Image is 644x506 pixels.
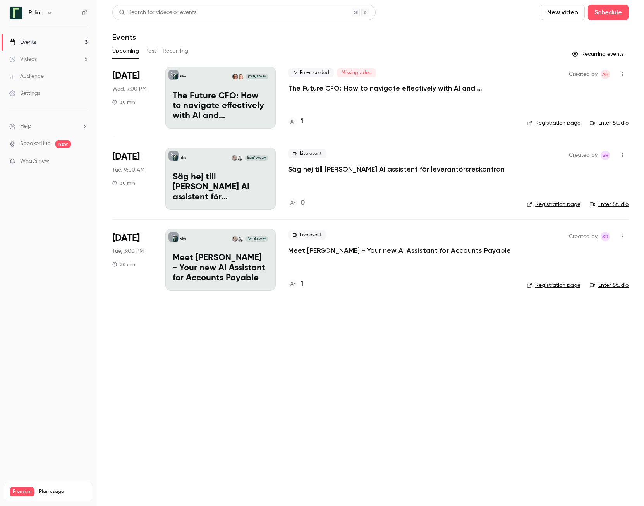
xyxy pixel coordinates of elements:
button: Recurring [163,45,189,57]
a: SpeakerHub [20,140,51,148]
img: Rillion [10,7,22,19]
h1: Events [112,33,136,42]
p: Rillion [180,237,186,241]
div: Audience [9,72,44,80]
h4: 1 [301,279,303,289]
span: Live event [288,149,326,158]
p: Rillion [180,156,186,160]
a: Säg hej till [PERSON_NAME] AI assistent för leverantörsreskontran [288,165,505,174]
span: [DATE] [112,151,140,163]
span: Plan usage [39,489,87,495]
p: Rillion [180,75,186,79]
span: Tue, 3:00 PM [112,247,144,255]
span: [DATE] 7:00 PM [246,74,268,79]
span: [DATE] [112,232,140,244]
a: Registration page [527,201,580,208]
span: Premium [10,487,34,496]
a: The Future CFO: How to navigate effectively with AI and automation [288,84,514,93]
p: Meet [PERSON_NAME] - Your new AI Assistant for Accounts Payable [173,253,268,283]
a: Registration page [527,119,580,127]
a: Registration page [527,281,580,289]
div: Sep 16 Tue, 9:00 AM (Europe/Stockholm) [112,148,153,209]
span: new [55,140,71,148]
span: [DATE] [112,70,140,82]
a: Meet [PERSON_NAME] - Your new AI Assistant for Accounts Payable [288,246,511,255]
span: Pre-recorded [288,68,334,77]
h6: Rillion [29,9,43,17]
span: [DATE] 9:00 AM [245,155,268,161]
li: help-dropdown-opener [9,122,88,130]
button: Schedule [588,5,629,20]
a: Säg hej till Riley - Din AI assistent för leverantörsreskontranRillionEmil FleronCarolina Clemens... [165,148,276,209]
span: Created by [569,151,598,160]
span: Adam Holmgren [601,70,610,79]
button: Recurring events [568,48,629,60]
a: Enter Studio [590,281,629,289]
div: Sep 16 Tue, 3:00 PM (Europe/Stockholm) [112,229,153,291]
img: Carolina Clemensson [232,236,237,242]
img: Carolina Clemensson [232,155,237,161]
button: New video [541,5,585,20]
h4: 1 [301,117,303,127]
img: Emil Fleron [238,236,243,242]
span: SR [602,151,608,160]
a: Enter Studio [590,201,629,208]
span: Wed, 7:00 PM [112,85,146,93]
span: Sofie Rönngård [601,151,610,160]
span: Help [20,122,31,130]
a: 1 [288,279,303,289]
button: Past [145,45,156,57]
div: 30 min [112,99,135,105]
p: Säg hej till [PERSON_NAME] AI assistent för leverantörsreskontran [173,172,268,202]
span: Created by [569,70,598,79]
span: Sofie Rönngård [601,232,610,241]
div: Events [9,38,36,46]
span: Live event [288,230,326,240]
span: [DATE] 3:00 PM [245,236,268,242]
span: Created by [569,232,598,241]
img: Cisco Sacasa [232,74,238,79]
a: The Future CFO: How to navigate effectively with AI and automationRillionCarissa KellCisco Sacasa... [165,67,276,129]
a: Enter Studio [590,119,629,127]
span: Missing video [337,68,376,77]
span: What's new [20,157,49,165]
div: Sep 10 Wed, 12:00 PM (America/Chicago) [112,67,153,129]
a: 1 [288,117,303,127]
div: Videos [9,55,37,63]
h4: 0 [301,198,305,208]
button: Upcoming [112,45,139,57]
img: Carissa Kell [238,74,244,79]
span: Tue, 9:00 AM [112,166,144,174]
span: SR [602,232,608,241]
span: AH [602,70,608,79]
img: Emil Fleron [237,155,243,161]
div: 30 min [112,180,135,186]
div: Search for videos or events [119,9,196,17]
p: The Future CFO: How to navigate effectively with AI and automation [173,91,268,121]
div: Settings [9,89,40,97]
a: 0 [288,198,305,208]
div: 30 min [112,261,135,268]
a: Meet Riley - Your new AI Assistant for Accounts PayableRillionEmil FleronCarolina Clemensson[DATE... [165,229,276,291]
